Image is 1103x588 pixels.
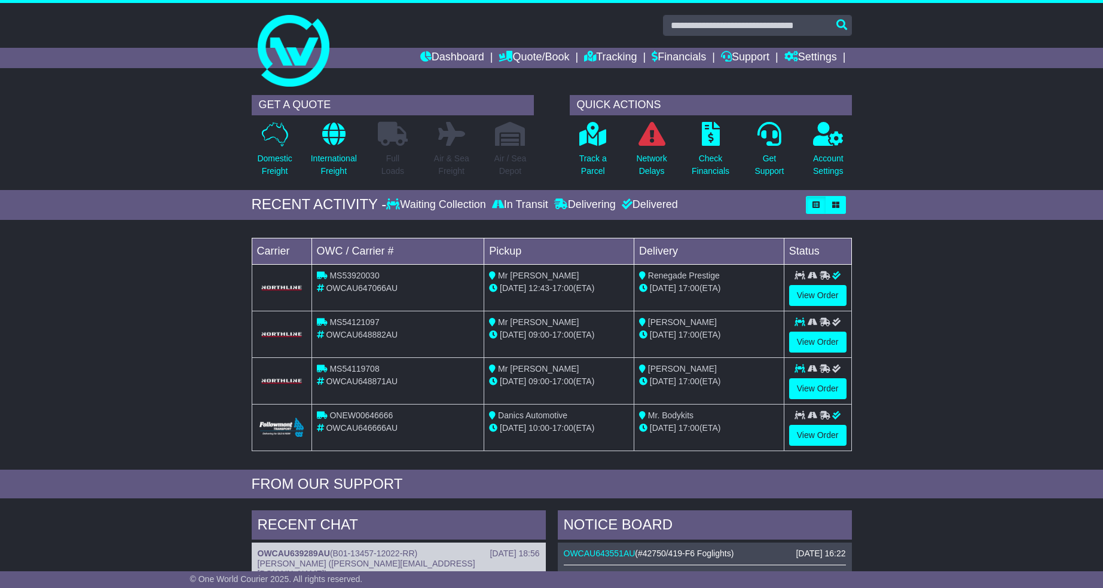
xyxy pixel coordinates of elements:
span: 17:00 [552,283,573,293]
span: MS54119708 [329,364,379,373]
span: OWCAU646666AU [326,423,398,433]
a: View Order [789,425,847,446]
p: Air & Sea Freight [434,152,469,177]
p: Air / Sea Depot [494,152,527,177]
td: Carrier [252,238,311,264]
span: ONEW00646666 [329,411,393,420]
div: - (ETA) [489,422,629,434]
div: (ETA) [639,329,779,341]
span: 17:00 [552,330,573,339]
div: GET A QUOTE [252,95,534,115]
span: OWCAU648871AU [326,376,398,386]
p: Account Settings [813,152,844,177]
div: [DATE] 16:22 [796,549,845,559]
a: Quote/Book [499,48,569,68]
p: International Freight [311,152,357,177]
span: 17:00 [552,423,573,433]
span: MS54121097 [329,317,379,327]
a: View Order [789,285,847,306]
div: QUICK ACTIONS [570,95,852,115]
a: View Order [789,378,847,399]
div: RECENT ACTIVITY - [252,196,387,213]
div: Delivering [551,198,619,212]
div: RECENT CHAT [252,510,546,543]
span: 17:00 [679,376,699,386]
span: 17:00 [679,330,699,339]
p: Domestic Freight [257,152,292,177]
td: Delivery [634,238,784,264]
a: OWCAU639289AU [258,549,330,558]
td: Status [784,238,851,264]
span: Danics Automotive [498,411,567,420]
div: NOTICE BOARD [558,510,852,543]
span: 12:43 [528,283,549,293]
p: Check Financials [692,152,729,177]
a: Dashboard [420,48,484,68]
span: Mr [PERSON_NAME] [498,364,579,373]
a: Tracking [584,48,637,68]
a: AccountSettings [812,121,844,184]
p: Full Loads [378,152,408,177]
span: [DATE] [650,376,676,386]
span: [DATE] [500,283,526,293]
span: MS53920030 [329,271,379,280]
span: [DATE] [650,283,676,293]
div: (ETA) [639,282,779,295]
p: Get Support [754,152,784,177]
span: OWCAU647066AU [326,283,398,293]
span: [DATE] [500,423,526,433]
a: NetworkDelays [635,121,667,184]
span: [DATE] [500,330,526,339]
span: [PERSON_NAME] [648,317,717,327]
a: InternationalFreight [310,121,358,184]
div: - (ETA) [489,329,629,341]
span: Renegade Prestige [648,271,720,280]
span: #42750/419-F6 Foglights [638,549,731,558]
span: [DATE] [650,330,676,339]
div: ( ) [258,549,540,559]
img: Followmont_Transport.png [259,418,304,437]
td: Pickup [484,238,634,264]
img: GetCarrierServiceLogo [259,378,304,385]
span: 17:00 [679,283,699,293]
a: Financials [652,48,706,68]
div: - (ETA) [489,375,629,388]
span: 10:00 [528,423,549,433]
div: Delivered [619,198,678,212]
span: 09:00 [528,376,549,386]
a: View Order [789,332,847,353]
span: Mr [PERSON_NAME] [498,271,579,280]
a: Support [721,48,769,68]
span: [DATE] [650,423,676,433]
a: GetSupport [754,121,784,184]
span: Mr [PERSON_NAME] [498,317,579,327]
span: 09:00 [528,330,549,339]
div: (ETA) [639,422,779,434]
a: OWCAU643551AU [564,549,635,558]
p: Track a Parcel [579,152,607,177]
div: (ETA) [639,375,779,388]
div: ( ) [564,549,846,559]
a: DomesticFreight [256,121,292,184]
div: In Transit [489,198,551,212]
span: 17:00 [552,376,573,386]
div: [DATE] 18:56 [490,549,539,559]
span: [PERSON_NAME] ([PERSON_NAME][EMAIL_ADDRESS][DOMAIN_NAME]) [258,559,475,578]
img: GetCarrierServiceLogo [259,284,304,292]
span: B01-13457-12022-RR [333,549,415,558]
span: OWCAU648882AU [326,330,398,339]
p: Network Delays [636,152,667,177]
span: [PERSON_NAME] [648,364,717,373]
span: 17:00 [679,423,699,433]
td: OWC / Carrier # [311,238,484,264]
span: [DATE] [500,376,526,386]
a: Settings [784,48,837,68]
div: FROM OUR SUPPORT [252,476,852,493]
div: Waiting Collection [386,198,488,212]
div: - (ETA) [489,282,629,295]
a: Track aParcel [579,121,607,184]
img: GetCarrierServiceLogo [259,331,304,338]
a: CheckFinancials [691,121,730,184]
span: © One World Courier 2025. All rights reserved. [190,574,363,584]
span: Mr. Bodykits [648,411,693,420]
